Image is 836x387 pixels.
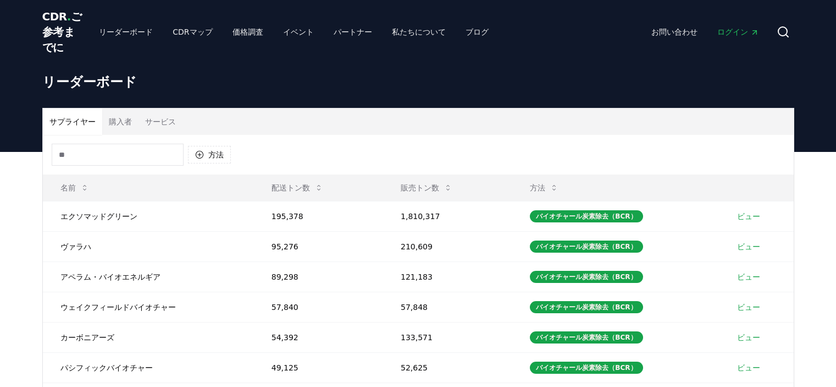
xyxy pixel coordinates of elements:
font: ビュー [737,303,760,312]
button: 配送トン数 [263,177,332,199]
font: 方法 [208,150,224,159]
font: ビュー [737,212,760,221]
a: ブログ [457,22,497,42]
font: アペラム・バイオエネルギア [60,272,160,281]
font: CDRマップ [173,28,212,36]
font: 価格調査 [232,28,263,36]
font: バイオチャール炭素除去（BCR） [536,243,636,250]
font: バイオチャール炭素除去（BCR） [536,303,636,311]
a: ビュー [737,302,760,313]
font: 1,810,317 [401,212,440,221]
font: 195,378 [272,212,303,221]
font: 133,571 [401,333,433,342]
font: エクソマッドグリーン [60,212,137,221]
font: 49,125 [272,363,298,372]
font: 57,848 [401,303,428,312]
font: ご参考までに [42,10,82,54]
a: ログイン [708,22,768,42]
a: ビュー [737,271,760,282]
font: リーダーボード [99,28,153,36]
a: ビュー [737,362,760,373]
nav: 主要 [90,22,497,42]
button: 名前 [52,177,98,199]
font: ヴァラハ [60,242,91,251]
a: 私たちについて [383,22,455,42]
font: お問い合わせ [651,28,697,36]
font: バイオチャール炭素除去（BCR） [536,364,636,372]
font: 54,392 [272,333,298,342]
font: 89,298 [272,272,298,281]
font: バイオチャール炭素除去（BCR） [536,334,636,341]
font: バイオチャール炭素除去（BCR） [536,273,636,281]
a: イベント [274,22,323,42]
font: 210,609 [401,242,433,251]
font: 52,625 [401,363,428,372]
font: 方法 [530,183,545,192]
a: CDR.ご参考までに [42,9,82,55]
font: 名前 [60,183,76,192]
a: お問い合わせ [643,22,706,42]
button: 方法 [521,177,567,199]
font: イベント [283,28,314,36]
font: バイオチャール炭素除去（BCR） [536,212,636,220]
button: 方法 [188,146,231,163]
font: ブログ [466,28,489,36]
a: ビュー [737,211,760,222]
font: ウェイクフィールドバイオチャー [60,303,176,312]
a: ビュー [737,241,760,252]
font: リーダーボード [42,72,137,90]
font: ビュー [737,333,760,342]
font: サービス [145,117,176,126]
font: . [67,10,71,23]
a: リーダーボード [90,22,162,42]
font: カーボニアーズ [60,333,114,342]
font: CDR [42,10,67,23]
font: 121,183 [401,272,433,281]
a: パートナー [325,22,381,42]
font: サプライヤー [49,117,96,126]
font: 販売トン数 [401,183,439,192]
a: ビュー [737,332,760,343]
font: 57,840 [272,303,298,312]
font: 95,276 [272,242,298,251]
font: ビュー [737,242,760,251]
nav: 主要 [643,22,768,42]
font: ログイン [717,28,748,36]
font: 購入者 [109,117,132,126]
a: 価格調査 [224,22,272,42]
font: ビュー [737,272,760,281]
a: CDRマップ [164,22,221,42]
font: 私たちについて [392,28,446,36]
font: パートナー [334,28,372,36]
font: パシフィックバイオチャー [60,363,153,372]
font: ビュー [737,363,760,372]
font: 配送トン数 [272,183,310,192]
button: 販売トン数 [392,177,461,199]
